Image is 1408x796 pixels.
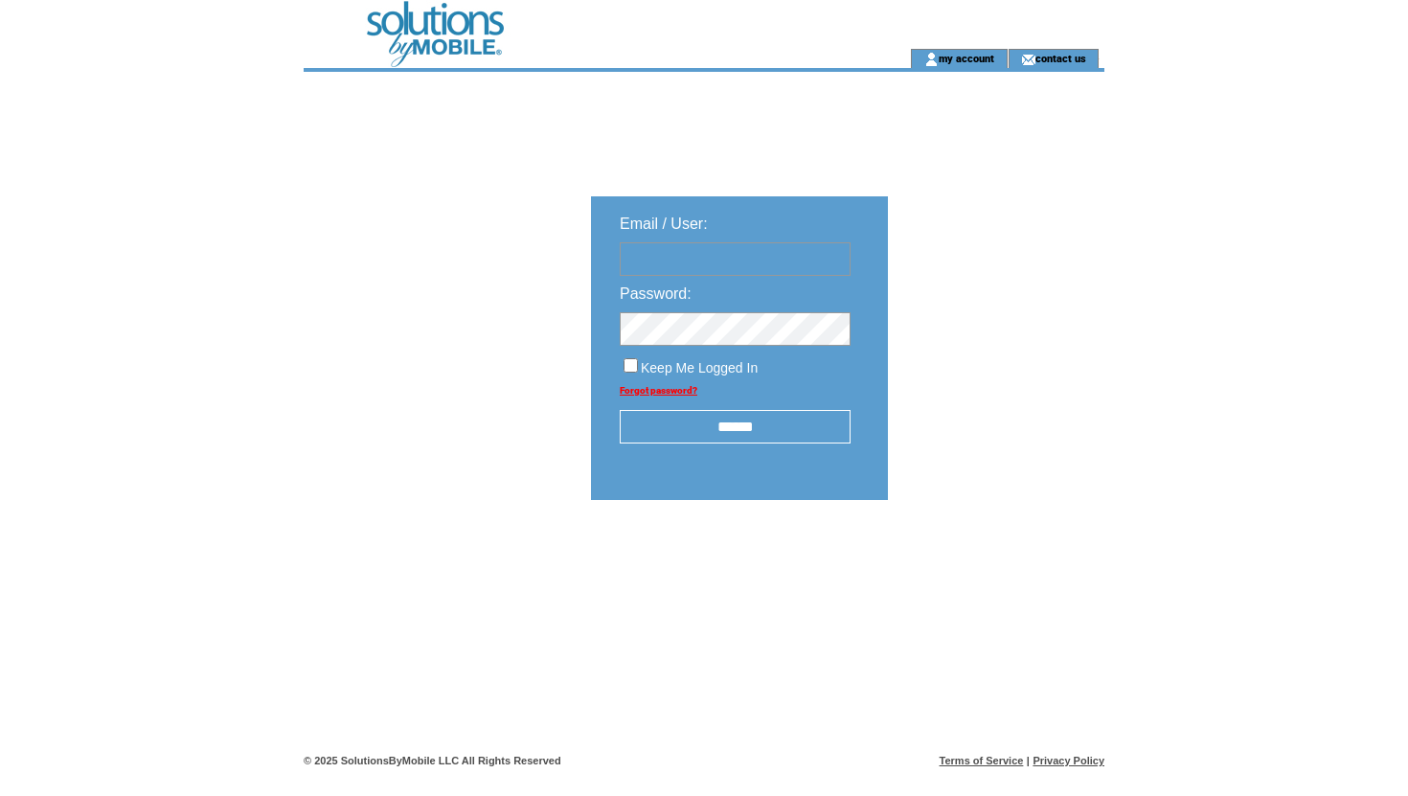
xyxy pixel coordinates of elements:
[1033,755,1104,766] a: Privacy Policy
[1027,755,1030,766] span: |
[1035,52,1086,64] a: contact us
[304,755,561,766] span: © 2025 SolutionsByMobile LLC All Rights Reserved
[620,385,697,396] a: Forgot password?
[943,548,1039,572] img: transparent.png
[641,360,758,375] span: Keep Me Logged In
[924,52,939,67] img: account_icon.gif
[940,755,1024,766] a: Terms of Service
[1021,52,1035,67] img: contact_us_icon.gif
[620,285,692,302] span: Password:
[620,216,708,232] span: Email / User:
[939,52,994,64] a: my account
